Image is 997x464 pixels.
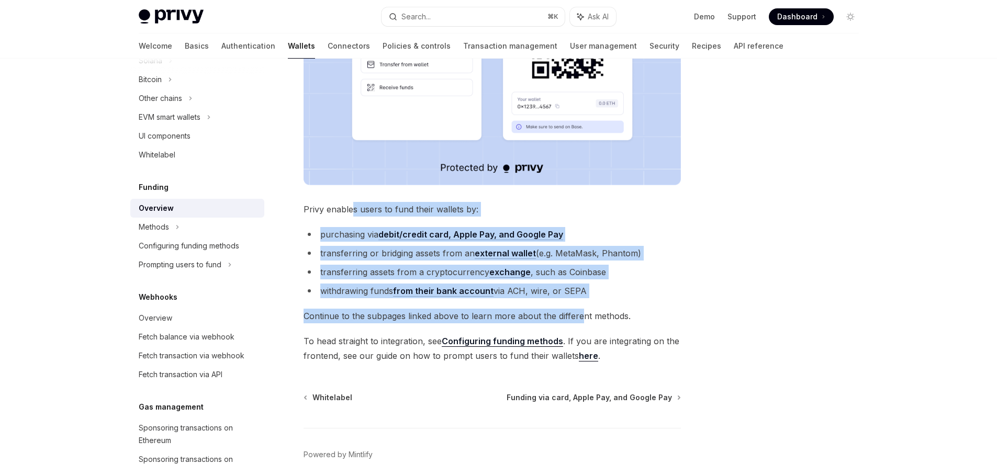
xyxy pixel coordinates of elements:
[139,240,239,252] div: Configuring funding methods
[130,127,264,145] a: UI components
[442,336,563,347] a: Configuring funding methods
[305,392,352,403] a: Whitelabel
[304,227,681,242] li: purchasing via
[130,346,264,365] a: Fetch transaction via webhook
[139,221,169,233] div: Methods
[139,331,234,343] div: Fetch balance via webhook
[507,392,680,403] a: Funding via card, Apple Pay, and Google Pay
[139,73,162,86] div: Bitcoin
[579,350,598,361] a: here
[139,401,204,413] h5: Gas management
[378,229,563,240] a: debit/credit card, Apple Pay, and Google Pay
[401,10,431,23] div: Search...
[139,149,175,161] div: Whitelabel
[130,327,264,346] a: Fetch balance via webhook
[304,284,681,298] li: withdrawing funds via ACH, wire, or SEPA
[139,349,244,362] div: Fetch transaction via webhook
[304,246,681,261] li: transferring or bridging assets from an (e.g. MetaMask, Phantom)
[130,365,264,384] a: Fetch transaction via API
[570,33,637,59] a: User management
[139,202,174,214] div: Overview
[304,334,681,363] span: To head straight to integration, see . If you are integrating on the frontend, see our guide on h...
[130,199,264,218] a: Overview
[570,7,616,26] button: Ask AI
[588,12,609,22] span: Ask AI
[769,8,834,25] a: Dashboard
[547,13,558,21] span: ⌘ K
[139,9,204,24] img: light logo
[475,248,536,259] a: external wallet
[312,392,352,403] span: Whitelabel
[328,33,370,59] a: Connectors
[842,8,859,25] button: Toggle dark mode
[507,392,672,403] span: Funding via card, Apple Pay, and Google Pay
[475,248,536,258] strong: external wallet
[139,258,221,271] div: Prompting users to fund
[130,309,264,327] a: Overview
[139,181,169,194] h5: Funding
[130,418,264,450] a: Sponsoring transactions on Ethereum
[694,12,715,22] a: Demo
[489,267,531,278] a: exchange
[288,33,315,59] a: Wallets
[463,33,557,59] a: Transaction management
[139,422,258,447] div: Sponsoring transactions on Ethereum
[692,33,721,59] a: Recipes
[383,33,451,59] a: Policies & controls
[382,7,565,26] button: Search...⌘K
[489,267,531,277] strong: exchange
[304,449,373,460] a: Powered by Mintlify
[130,236,264,255] a: Configuring funding methods
[393,286,494,297] a: from their bank account
[777,12,817,22] span: Dashboard
[139,33,172,59] a: Welcome
[185,33,209,59] a: Basics
[304,265,681,279] li: transferring assets from a cryptocurrency , such as Coinbase
[130,145,264,164] a: Whitelabel
[139,111,200,123] div: EVM smart wallets
[139,312,172,324] div: Overview
[649,33,679,59] a: Security
[304,309,681,323] span: Continue to the subpages linked above to learn more about the different methods.
[139,368,222,381] div: Fetch transaction via API
[304,202,681,217] span: Privy enables users to fund their wallets by:
[727,12,756,22] a: Support
[139,291,177,303] h5: Webhooks
[734,33,783,59] a: API reference
[139,92,182,105] div: Other chains
[139,130,191,142] div: UI components
[221,33,275,59] a: Authentication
